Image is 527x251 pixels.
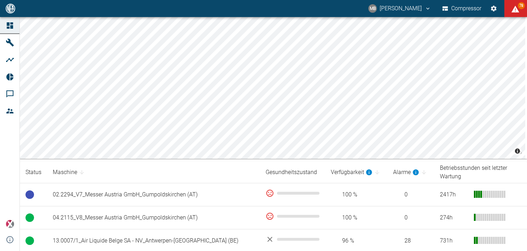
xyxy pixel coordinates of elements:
span: Betriebsbereit [25,190,34,199]
button: Compressor [441,2,483,15]
th: Status [20,162,47,183]
div: berechnet für die letzten 7 Tage [393,168,419,177]
button: maximilian.becker@neuman-esser.com [367,2,432,15]
th: Gesundheitszustand [260,162,325,183]
div: 274 h [440,214,468,222]
div: 0 % [266,212,319,221]
img: Xplore Logo [6,220,14,228]
span: 0 [393,191,429,199]
span: 100 % [331,191,382,199]
div: 0 % [266,189,319,197]
span: Maschine [53,168,86,177]
canvas: Map [20,17,525,159]
span: 78 [518,2,525,9]
div: berechnet für die letzten 7 Tage [331,168,373,177]
span: 28 [393,237,429,245]
span: 0 [393,214,429,222]
td: 04.2115_V8_Messer Austria GmbH_Gumpoldskirchen (AT) [47,206,260,229]
div: No data [266,235,319,244]
span: 100 % [331,214,382,222]
div: 731 h [440,237,468,245]
td: 02.2294_V7_Messer Austria GmbH_Gumpoldskirchen (AT) [47,183,260,206]
span: 96 % [331,237,382,245]
span: Betrieb [25,236,34,245]
div: 2417 h [440,191,468,199]
th: Betriebsstunden seit letzter Wartung [434,162,527,183]
span: Betrieb [25,213,34,222]
button: Einstellungen [487,2,500,15]
div: MB [368,4,377,13]
img: logo [5,4,16,13]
